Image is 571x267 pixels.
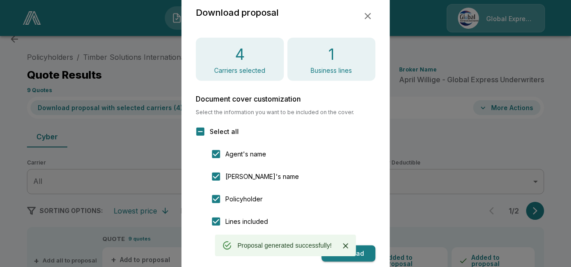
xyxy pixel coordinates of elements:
div: Proposal generated successfully! [237,237,332,254]
span: [PERSON_NAME]'s name [225,172,299,181]
p: Business lines [311,67,352,74]
h6: Document cover customization [196,95,375,102]
p: Carriers selected [214,67,265,74]
span: Select all [210,127,239,136]
h4: 4 [235,45,245,64]
button: Close [339,239,352,253]
h4: 1 [328,45,334,64]
span: Agent's name [225,149,266,159]
span: Select the information you want to be included on the cover. [196,110,375,115]
h2: Download proposal [196,5,279,20]
span: Lines included [225,217,268,226]
span: Policyholder [225,194,263,204]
